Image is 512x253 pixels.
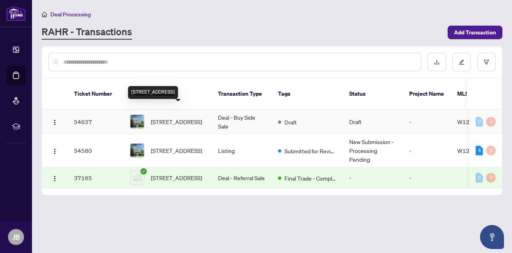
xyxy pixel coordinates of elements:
[52,148,58,155] img: Logo
[457,118,491,125] span: W12420673
[454,26,496,39] span: Add Transaction
[212,110,272,134] td: Deal - Buy Side Sale
[130,115,144,129] img: thumbnail-img
[48,115,61,128] button: Logo
[403,78,451,110] th: Project Name
[486,173,496,183] div: 0
[212,134,272,167] td: Listing
[272,78,343,110] th: Tags
[42,12,47,17] span: home
[151,117,202,126] span: [STREET_ADDRESS]
[12,231,20,243] span: JB
[486,146,496,155] div: 0
[212,167,272,189] td: Deal - Referral Sale
[48,144,61,157] button: Logo
[42,25,132,40] a: RAHR - Transactions
[212,78,272,110] th: Transaction Type
[476,173,483,183] div: 0
[68,78,124,110] th: Ticket Number
[403,134,451,167] td: -
[130,144,144,157] img: thumbnail-img
[6,6,26,21] img: logo
[284,118,297,127] span: Draft
[452,53,471,71] button: edit
[128,86,178,99] div: [STREET_ADDRESS]
[428,53,446,71] button: download
[476,117,483,127] div: 0
[50,11,91,18] span: Deal Processing
[448,26,502,39] button: Add Transaction
[52,175,58,182] img: Logo
[68,134,124,167] td: 54580
[151,173,202,182] span: [STREET_ADDRESS]
[403,167,451,189] td: -
[451,78,499,110] th: MLS #
[284,147,336,155] span: Submitted for Review
[68,110,124,134] td: 54637
[476,146,483,155] div: 4
[343,167,403,189] td: -
[484,59,489,65] span: filter
[343,110,403,134] td: Draft
[151,146,202,155] span: [STREET_ADDRESS]
[434,59,440,65] span: download
[480,225,504,249] button: Open asap
[343,134,403,167] td: New Submission - Processing Pending
[459,59,464,65] span: edit
[68,167,124,189] td: 37165
[284,174,336,183] span: Final Trade - Completed
[48,171,61,184] button: Logo
[52,119,58,126] img: Logo
[140,168,147,175] span: check-circle
[457,147,491,154] span: W12420673
[486,117,496,127] div: 0
[477,53,496,71] button: filter
[124,78,212,110] th: Property Address
[403,110,451,134] td: -
[343,78,403,110] th: Status
[130,171,144,185] img: thumbnail-img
